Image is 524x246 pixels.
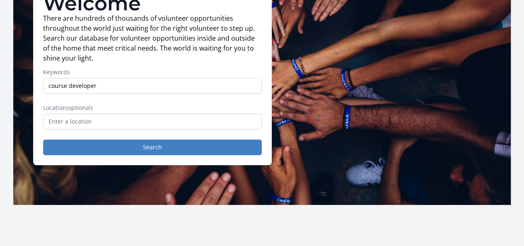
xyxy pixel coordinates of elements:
span: (optional) [66,104,92,112]
p: There are hundreds of thousands of volunteer opportunities throughout the world just waiting for ... [43,13,262,63]
label: Location [43,104,262,112]
input: Enter a location [43,114,262,129]
label: Keywords [43,68,262,76]
button: Search [43,139,262,155]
